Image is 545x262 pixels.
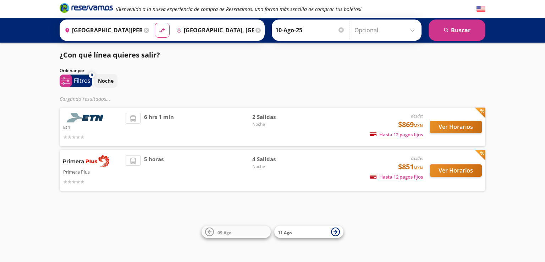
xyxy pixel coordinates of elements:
input: Opcional [354,21,418,39]
p: Noche [98,77,114,84]
em: ¡Bienvenido a la nueva experiencia de compra de Reservamos, una forma más sencilla de comprar tus... [116,6,362,12]
img: Primera Plus [63,155,109,167]
input: Elegir Fecha [275,21,345,39]
p: Filtros [74,76,90,85]
p: Primera Plus [63,167,122,176]
span: 4 Salidas [252,155,302,163]
button: Ver Horarios [430,164,482,177]
button: 09 Ago [202,226,271,238]
small: MXN [414,165,423,170]
small: MXN [414,123,423,128]
button: 11 Ago [274,226,343,238]
span: 11 Ago [278,229,292,235]
em: desde: [411,113,423,119]
span: Noche [252,121,302,127]
button: English [477,5,485,13]
em: Cargando resultados ... [60,95,110,102]
img: Etn [63,113,109,122]
p: Ordenar por [60,67,84,74]
p: Etn [63,122,122,131]
button: Buscar [429,20,485,41]
em: desde: [411,155,423,161]
button: 0Filtros [60,75,92,87]
span: 0 [91,72,93,78]
button: Noche [94,74,117,88]
span: $869 [398,119,423,130]
span: 6 hrs 1 min [144,113,174,141]
span: 5 horas [144,155,164,186]
span: 2 Salidas [252,113,302,121]
input: Buscar Origen [62,21,142,39]
input: Buscar Destino [174,21,254,39]
i: Brand Logo [60,2,113,13]
a: Brand Logo [60,2,113,15]
span: $851 [398,162,423,172]
button: Ver Horarios [430,121,482,133]
span: 09 Ago [218,229,231,235]
p: ¿Con qué línea quieres salir? [60,50,160,60]
span: Hasta 12 pagos fijos [370,131,423,138]
span: Hasta 12 pagos fijos [370,174,423,180]
span: Noche [252,163,302,170]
